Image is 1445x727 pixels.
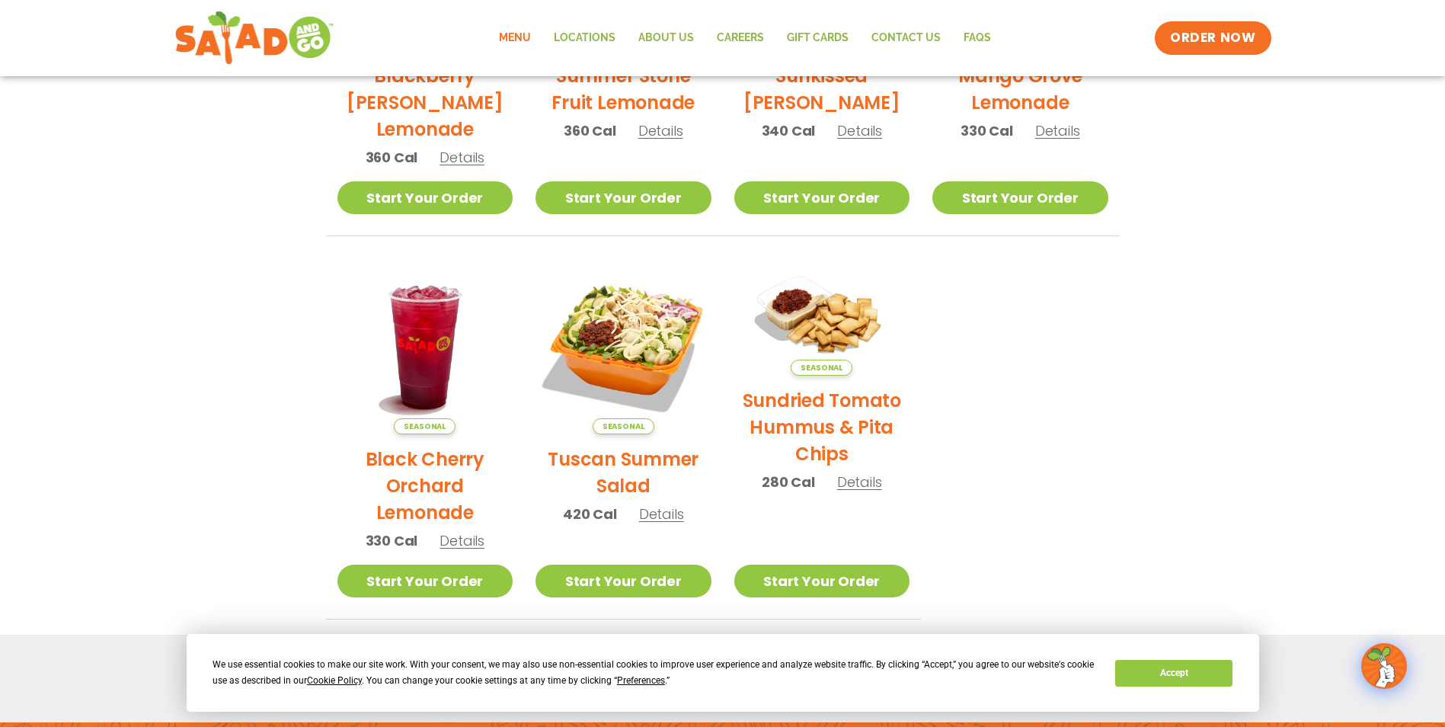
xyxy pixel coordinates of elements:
[337,565,513,597] a: Start Your Order
[174,8,335,69] img: new-SAG-logo-768×292
[187,634,1259,712] div: Cookie Consent Prompt
[734,387,910,467] h2: Sundried Tomato Hummus & Pita Chips
[762,120,816,141] span: 340 Cal
[705,21,775,56] a: Careers
[638,121,683,140] span: Details
[593,418,654,434] span: Seasonal
[337,181,513,214] a: Start Your Order
[1363,645,1405,687] img: wpChatIcon
[1155,21,1271,55] a: ORDER NOW
[535,565,711,597] a: Start Your Order
[837,472,882,492] span: Details
[762,472,815,492] span: 280 Cal
[535,62,711,116] h2: Summer Stone Fruit Lemonade
[535,259,711,435] img: Product photo for Tuscan Summer Salad
[337,62,513,143] h2: Blackberry [PERSON_NAME] Lemonade
[639,504,684,524] span: Details
[488,21,542,56] a: Menu
[535,446,711,499] h2: Tuscan Summer Salad
[734,565,910,597] a: Start Your Order
[366,147,418,168] span: 360 Cal
[1170,29,1255,47] span: ORDER NOW
[837,121,882,140] span: Details
[961,120,1013,141] span: 330 Cal
[1115,660,1232,687] button: Accept
[734,259,910,376] img: Product photo for Sundried Tomato Hummus & Pita Chips
[734,62,910,116] h2: Sunkissed [PERSON_NAME]
[563,504,617,524] span: 420 Cal
[952,21,1002,56] a: FAQs
[366,530,418,551] span: 330 Cal
[1035,121,1080,140] span: Details
[542,21,627,56] a: Locations
[791,360,852,376] span: Seasonal
[488,21,1002,56] nav: Menu
[440,148,484,167] span: Details
[932,181,1108,214] a: Start Your Order
[564,120,616,141] span: 360 Cal
[734,181,910,214] a: Start Your Order
[535,181,711,214] a: Start Your Order
[394,418,456,434] span: Seasonal
[337,259,513,435] img: Product photo for Black Cherry Orchard Lemonade
[932,62,1108,116] h2: Mango Grove Lemonade
[213,657,1097,689] div: We use essential cookies to make our site work. With your consent, we may also use non-essential ...
[440,531,484,550] span: Details
[307,675,362,686] span: Cookie Policy
[617,675,665,686] span: Preferences
[627,21,705,56] a: About Us
[775,21,860,56] a: GIFT CARDS
[337,446,513,526] h2: Black Cherry Orchard Lemonade
[860,21,952,56] a: Contact Us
